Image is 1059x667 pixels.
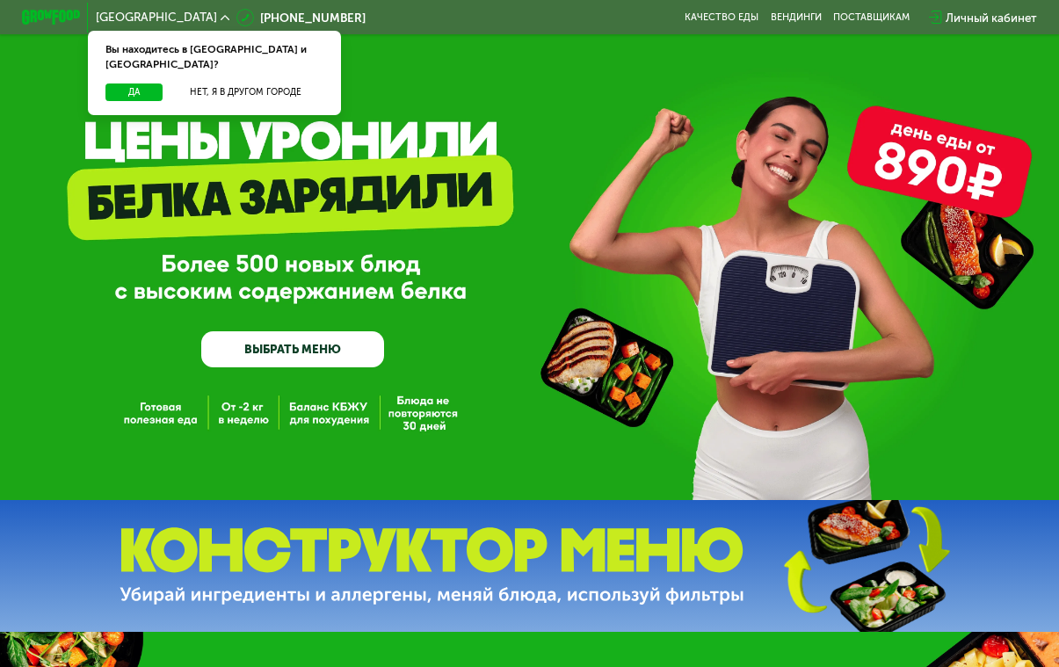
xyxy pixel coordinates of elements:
a: Вендинги [771,11,822,23]
div: поставщикам [833,11,910,23]
div: Вы находитесь в [GEOGRAPHIC_DATA] и [GEOGRAPHIC_DATA]? [88,31,341,83]
a: Качество еды [685,11,758,23]
div: Личный кабинет [946,9,1037,26]
button: Нет, я в другом городе [169,83,323,101]
a: ВЫБРАТЬ МЕНЮ [201,331,384,368]
a: [PHONE_NUMBER] [236,9,366,26]
span: [GEOGRAPHIC_DATA] [96,11,217,23]
button: Да [105,83,163,101]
